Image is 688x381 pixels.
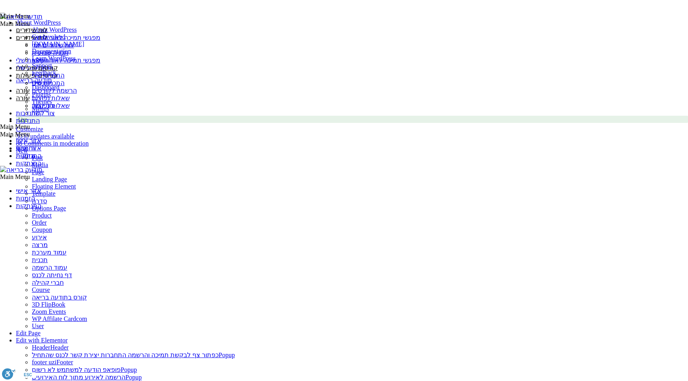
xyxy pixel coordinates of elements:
[32,241,48,248] a: מרצה
[16,152,41,159] a: התנתקות
[16,145,35,152] a: הזמנות
[16,57,53,64] a: ההקלטות שלי
[32,323,44,329] a: User
[32,72,64,79] a: התכניות שלי
[32,308,66,315] a: Zoom Events
[32,234,47,241] a: אירוע
[32,95,70,101] a: שאלות נפוצות
[32,286,50,293] a: Course
[32,359,73,365] a: footer uziFooter
[32,102,55,109] a: צור קשר
[32,374,125,381] span: הרשמה לאירוע מתוך לוח האירועים
[32,219,47,226] a: Order
[16,202,41,209] a: התנתקות
[32,272,72,278] a: דף נחיתה לכנס
[32,374,142,381] a: הרשמה לאירוע מתוך לוח האירועיםPopup
[32,80,51,86] a: קורסים
[32,344,50,351] span: Header
[121,366,137,373] span: Popup
[32,359,57,365] span: footer uzi
[32,226,52,233] a: Coupon
[32,301,65,308] a: 3D FlipBook
[16,110,40,117] a: התנדבות
[16,87,30,94] a: עזרה
[32,42,74,49] a: לוח שידורים יומי
[16,27,47,33] a: לוח שידורים
[16,337,68,344] a: Edit with Elementor
[32,49,68,56] a: תכניה שבועית
[32,366,121,373] span: פופאפ הודעה למשתמש לא רשום
[32,366,137,373] a: פופאפ הודעה למשתמש לא רשוםPopup
[57,359,73,365] span: Footer
[16,64,58,71] a: קורסים ופעילות
[32,315,87,322] a: WP Affilate Cardcom
[32,34,100,41] a: מפגשי תמיכה לאור המצב
[16,330,41,336] a: Edit Page
[32,294,87,301] a: קורס בתודעה בריאה
[32,257,48,263] a: תכנית
[16,154,688,330] ul: New
[16,187,41,194] a: אזור אישי
[32,352,219,358] span: כפתור צף לבקשת תמיכה והרשמה התחברות יצירת קשר לכנס שהתחיל
[32,279,64,286] a: חברי קהילה
[219,352,235,358] span: Popup
[32,344,68,351] a: HeaderHeader
[125,374,142,381] span: Popup
[16,195,35,202] a: הזמנות
[32,249,66,256] a: עמוד מערכת
[32,352,235,358] a: כפתור צף לבקשת תמיכה והרשמה התחברות יצירת קשר לכנס שהתחילPopup
[16,137,41,144] a: אזור אישי
[50,344,68,351] span: Header
[32,264,67,271] a: עמוד הרשמה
